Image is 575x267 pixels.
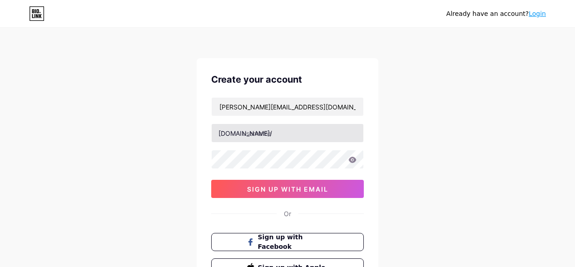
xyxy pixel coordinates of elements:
[258,232,328,252] span: Sign up with Facebook
[212,124,363,142] input: username
[211,73,364,86] div: Create your account
[247,185,328,193] span: sign up with email
[212,98,363,116] input: Email
[284,209,291,218] div: Or
[446,9,546,19] div: Already have an account?
[211,180,364,198] button: sign up with email
[529,10,546,17] a: Login
[211,233,364,251] button: Sign up with Facebook
[218,129,272,138] div: [DOMAIN_NAME]/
